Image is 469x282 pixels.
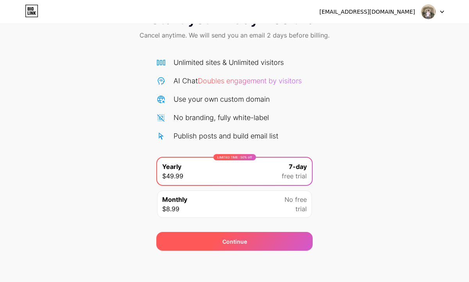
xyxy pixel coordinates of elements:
div: LIMITED TIME : 50% off [213,154,256,160]
span: trial [295,204,307,214]
span: Cancel anytime. We will send you an email 2 days before billing. [140,31,329,40]
span: Continue [222,237,247,246]
span: 7-day [289,162,307,171]
div: Use your own custom domain [174,94,270,104]
span: Doubles engagement by visitors [198,77,302,85]
img: ayushtiwari [421,4,436,19]
span: Monthly [162,195,187,204]
div: Publish posts and build email list [174,131,278,141]
div: Unlimited sites & Unlimited visitors [174,57,284,68]
span: $8.99 [162,204,179,214]
span: No free [285,195,307,204]
span: Start your 7 day free trial [150,11,319,27]
span: Yearly [162,162,181,171]
span: $49.99 [162,171,183,181]
div: [EMAIL_ADDRESS][DOMAIN_NAME] [319,8,415,16]
span: free trial [282,171,307,181]
div: No branding, fully white-label [174,112,269,123]
div: AI Chat [174,75,302,86]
